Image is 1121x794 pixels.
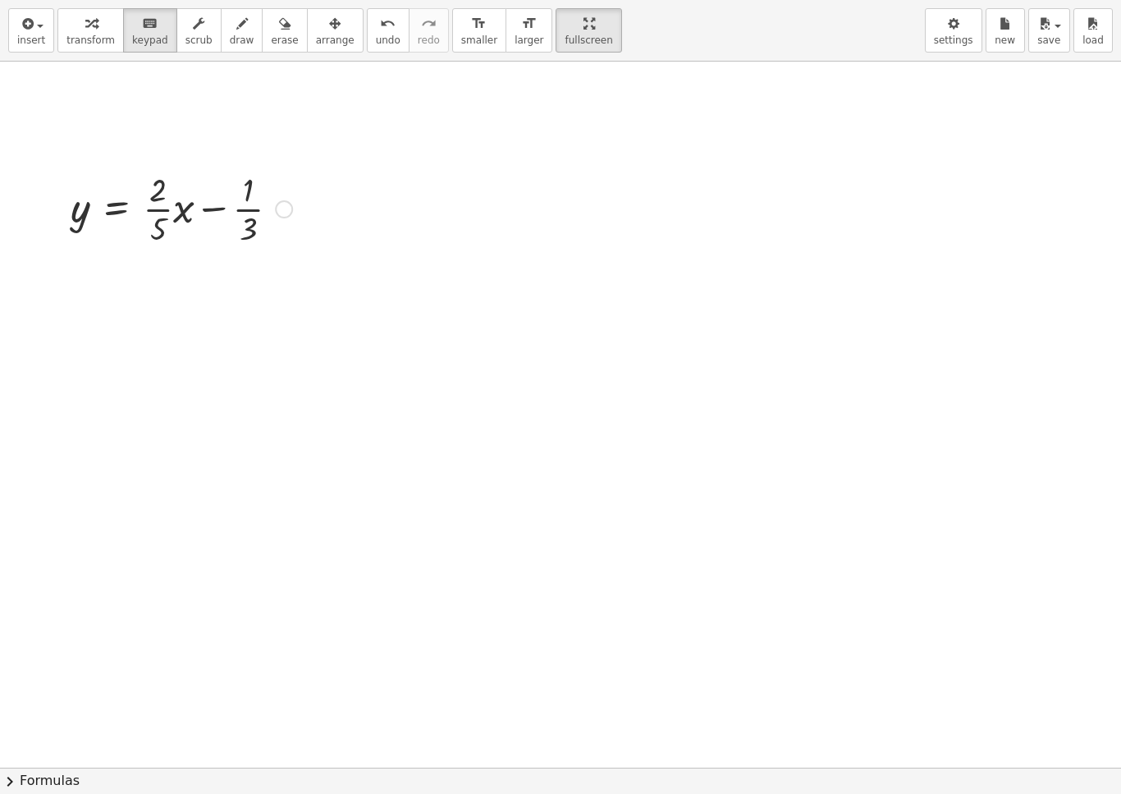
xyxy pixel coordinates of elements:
button: new [986,8,1025,53]
i: redo [421,14,437,34]
span: insert [17,34,45,46]
button: settings [925,8,982,53]
button: fullscreen [556,8,621,53]
span: transform [66,34,115,46]
button: save [1028,8,1070,53]
span: smaller [461,34,497,46]
span: erase [271,34,298,46]
button: transform [57,8,124,53]
span: scrub [185,34,213,46]
button: scrub [176,8,222,53]
i: format_size [521,14,537,34]
span: redo [418,34,440,46]
span: larger [515,34,543,46]
button: draw [221,8,263,53]
span: fullscreen [565,34,612,46]
button: redoredo [409,8,449,53]
span: draw [230,34,254,46]
span: undo [376,34,400,46]
span: settings [934,34,973,46]
button: load [1073,8,1113,53]
button: erase [262,8,307,53]
span: keypad [132,34,168,46]
i: keyboard [142,14,158,34]
button: format_sizelarger [506,8,552,53]
span: save [1037,34,1060,46]
i: format_size [471,14,487,34]
span: load [1082,34,1104,46]
button: keyboardkeypad [123,8,177,53]
button: undoundo [367,8,410,53]
span: new [995,34,1015,46]
button: insert [8,8,54,53]
button: arrange [307,8,364,53]
button: format_sizesmaller [452,8,506,53]
span: arrange [316,34,355,46]
i: undo [380,14,396,34]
